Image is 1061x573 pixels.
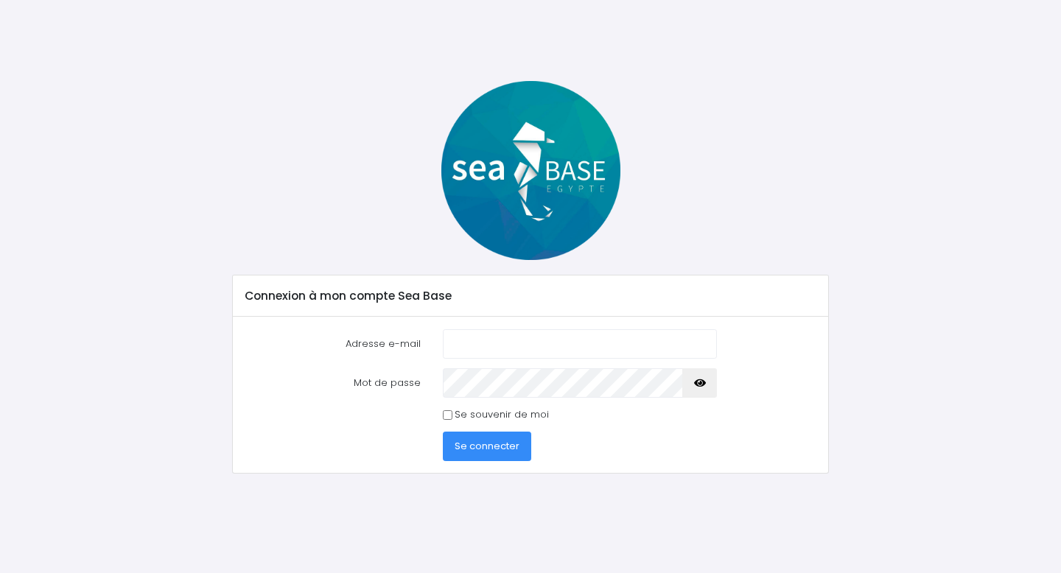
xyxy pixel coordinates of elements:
button: Se connecter [443,432,531,461]
span: Se connecter [455,439,519,453]
label: Mot de passe [234,368,431,398]
div: Connexion à mon compte Sea Base [233,275,828,317]
label: Se souvenir de moi [455,407,549,422]
label: Adresse e-mail [234,329,431,359]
